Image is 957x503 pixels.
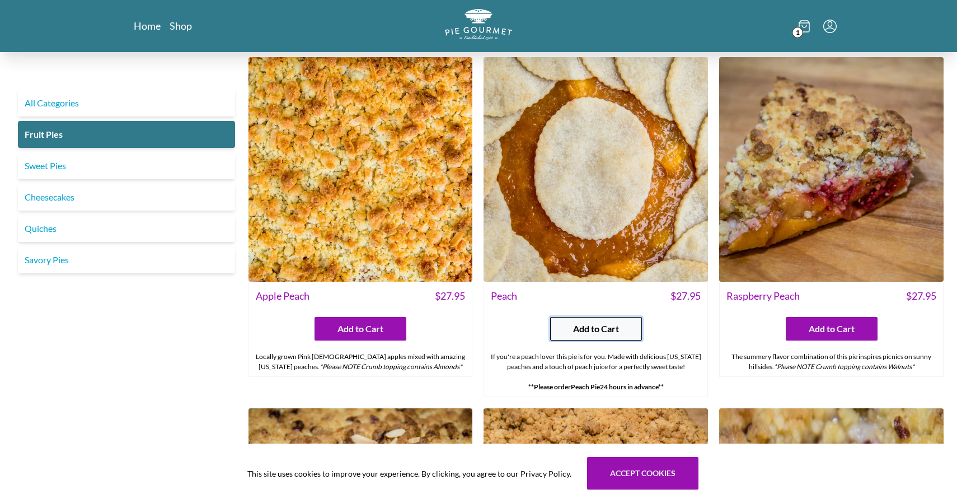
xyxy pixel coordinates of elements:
em: *Please NOTE Crumb topping contains Walnuts* [774,362,914,371]
span: Raspberry Peach [726,288,800,304]
span: $ 27.95 [435,288,465,304]
a: All Categories [18,90,235,117]
span: This site uses cookies to improve your experience. By clicking, you agree to our Privacy Policy. [247,468,571,479]
img: logo [445,9,512,40]
strong: **Please order 24 hours in advance** [528,383,664,391]
a: Sweet Pies [18,152,235,179]
button: Add to Cart [786,317,878,341]
div: If you're a peach lover this pie is for you. Made with delicious [US_STATE] peaches and a touch o... [484,347,707,397]
a: Logo [445,9,512,43]
div: Locally grown Pink [DEMOGRAPHIC_DATA] apples mixed with amazing [US_STATE] peaches. [249,347,472,376]
button: Add to Cart [550,317,642,341]
button: Add to Cart [315,317,406,341]
img: Raspberry Peach [719,57,944,282]
span: Apple Peach [256,288,309,304]
a: Quiches [18,215,235,242]
em: *Please NOTE Crumb topping contains Almonds* [320,362,462,371]
span: Add to Cart [573,322,619,336]
div: The summery flavor combination of this pie inspires picnics on sunny hillsides. [720,347,943,376]
span: Peach [491,288,517,304]
span: Add to Cart [809,322,855,336]
a: Shop [170,19,192,32]
a: Home [134,19,161,32]
span: 1 [792,27,803,38]
span: $ 27.95 [906,288,936,304]
img: Apple Peach [248,57,473,282]
strong: Peach Pie [571,383,600,391]
span: $ 27.95 [670,288,701,304]
button: Accept cookies [587,457,698,490]
span: Add to Cart [337,322,383,336]
button: Menu [823,20,837,33]
a: Fruit Pies [18,121,235,148]
img: Peach [484,57,708,282]
a: Savory Pies [18,246,235,273]
a: Cheesecakes [18,184,235,211]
